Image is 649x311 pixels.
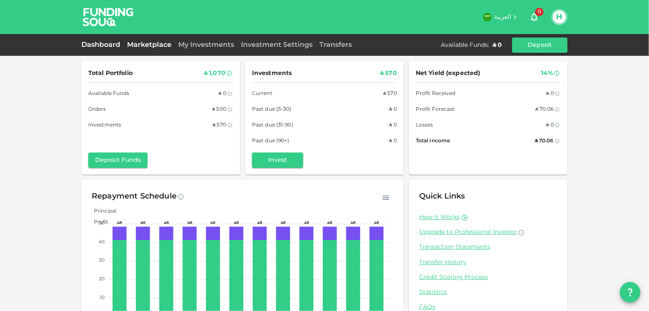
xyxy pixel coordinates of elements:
[419,213,460,222] a: How it Works
[212,105,226,114] div: ʢ 500
[252,105,292,114] span: Past due (5-30)
[493,41,502,49] div: ʢ 0
[419,243,557,251] a: Transaction Statements
[546,121,554,130] div: ʢ 0
[100,296,105,300] tspan: 10
[99,259,105,263] tspan: 30
[419,193,465,200] span: Quick Links
[441,41,489,49] div: Available Funds :
[416,68,481,79] span: Net Yield (expected)
[494,14,511,20] span: العربية
[389,121,397,130] div: ʢ 0
[87,220,108,225] span: Profit
[535,8,544,16] span: 0
[92,190,177,204] div: Repayment Schedule
[99,222,105,226] tspan: 50
[383,89,397,98] div: ʢ 570
[483,13,492,21] img: flag-sa.b9a346574cdc8950dd34b50780441f57.svg
[419,288,557,297] a: Statistics
[99,277,105,281] tspan: 20
[535,105,554,114] div: ʢ 70.06
[416,89,456,98] span: Profit Received
[88,105,106,114] span: Orders
[389,105,397,114] div: ʢ 0
[219,89,226,98] div: ʢ 0
[88,68,133,79] span: Total Portfolio
[416,105,455,114] span: Profit Forecast
[204,68,226,79] div: ʢ 1,070
[546,89,554,98] div: ʢ 0
[252,89,272,98] span: Current
[252,68,292,79] span: Investments
[99,240,105,244] tspan: 40
[81,42,124,48] a: Dashboard
[542,68,553,79] div: 14%
[252,137,290,146] span: Past due (90+)
[419,274,557,282] a: Credit Scoring Process
[526,9,543,26] button: 0
[238,42,316,48] a: Investment Settings
[416,121,433,130] span: Losses
[389,137,397,146] div: ʢ 0
[88,89,130,98] span: Available Funds
[88,121,121,130] span: Investments
[87,209,116,214] span: Principal
[88,153,148,168] button: Deposit Funds
[553,11,566,23] button: H
[416,137,450,146] span: Total Income
[419,228,557,236] a: Upgrade to Professional Investor
[212,121,226,130] div: ʢ 570
[620,282,640,302] button: question
[175,42,238,48] a: My Investments
[252,121,293,130] span: Past due (31-90)
[124,42,175,48] a: Marketplace
[252,153,303,168] button: Invest
[512,37,568,53] button: Deposit
[535,137,554,146] div: ʢ 70.06
[419,229,517,235] span: Upgrade to Professional Investor
[419,259,557,267] a: Transfer History
[316,42,355,48] a: Transfers
[380,68,397,79] div: ʢ 570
